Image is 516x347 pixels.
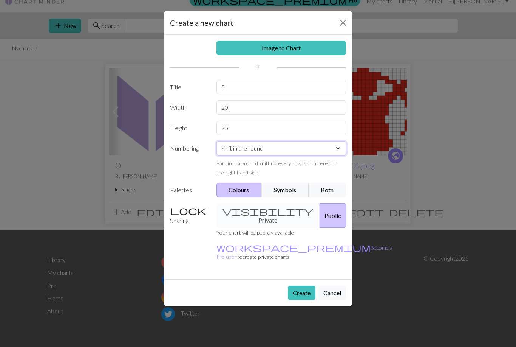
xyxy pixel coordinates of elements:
[216,41,346,55] a: Image to Chart
[318,286,346,300] button: Cancel
[288,286,315,300] button: Create
[165,121,212,135] label: Height
[165,141,212,177] label: Numbering
[261,183,309,197] button: Symbols
[337,17,349,29] button: Close
[165,203,212,228] label: Sharing
[216,244,392,260] small: to create private charts
[170,17,233,28] h5: Create a new chart
[216,229,294,236] small: Your chart will be publicly available
[165,80,212,94] label: Title
[216,244,392,260] a: Become a Pro user
[165,183,212,197] label: Palettes
[320,203,346,228] button: Public
[309,183,346,197] button: Both
[216,242,371,253] span: workspace_premium
[216,183,262,197] button: Colours
[216,160,338,176] small: For circular/round knitting, every row is numbered on the right hand side.
[165,100,212,115] label: Width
